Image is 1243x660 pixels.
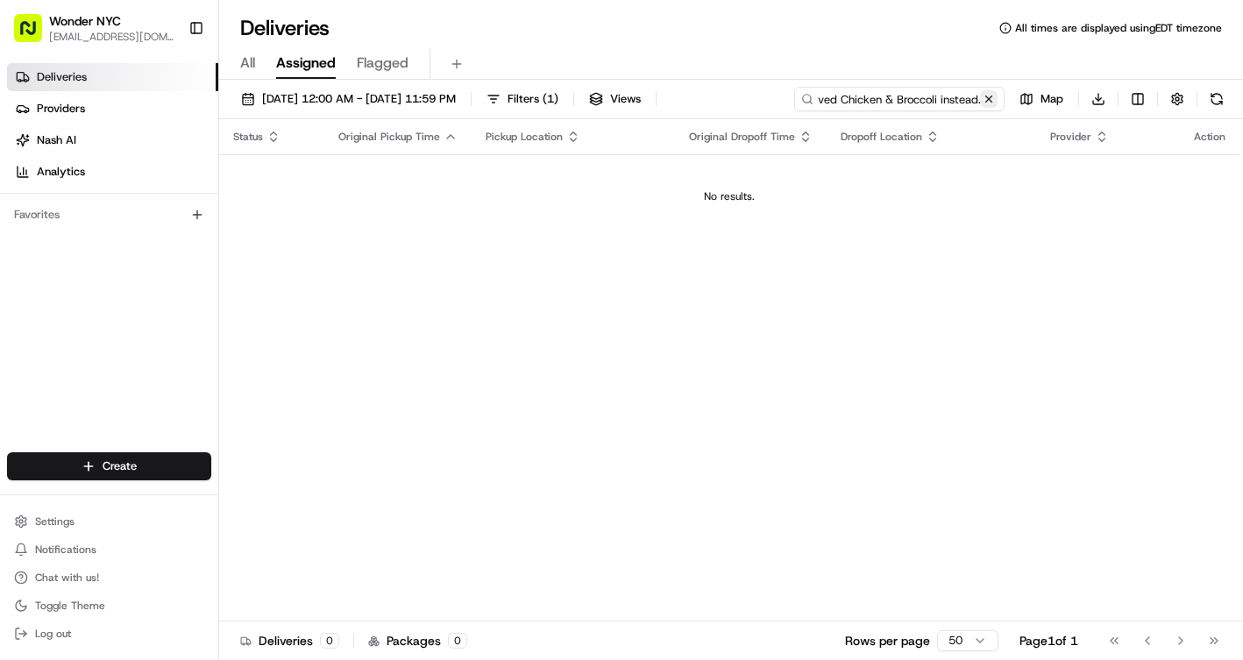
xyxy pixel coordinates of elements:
[245,319,281,333] span: [DATE]
[240,632,339,649] div: Deliveries
[236,319,242,333] span: •
[233,87,464,111] button: [DATE] 12:00 AM - [DATE] 11:59 PM
[37,167,68,199] img: 1732323095091-59ea418b-cfe3-43c8-9ae0-d0d06d6fd42c
[240,53,255,74] span: All
[543,91,558,107] span: ( 1 )
[18,228,117,242] div: Past conversations
[7,452,211,480] button: Create
[841,130,922,144] span: Dropoff Location
[233,130,263,144] span: Status
[166,392,281,409] span: API Documentation
[46,113,289,131] input: Clear
[1050,130,1091,144] span: Provider
[7,158,218,186] a: Analytics
[448,633,467,649] div: 0
[240,14,330,42] h1: Deliveries
[1015,21,1222,35] span: All times are displayed using EDT timezone
[276,53,336,74] span: Assigned
[103,458,137,474] span: Create
[37,69,87,85] span: Deliveries
[1019,632,1078,649] div: Page 1 of 1
[1012,87,1071,111] button: Map
[581,87,649,111] button: Views
[11,385,141,416] a: 📗Knowledge Base
[298,173,319,194] button: Start new chat
[7,95,218,123] a: Providers
[148,394,162,408] div: 💻
[262,91,456,107] span: [DATE] 12:00 AM - [DATE] 11:59 PM
[79,167,288,185] div: Start new chat
[236,272,242,286] span: •
[1204,87,1229,111] button: Refresh
[18,167,49,199] img: 1736555255976-a54dd68f-1ca7-489b-9aae-adbdc363a1c4
[7,509,211,534] button: Settings
[7,565,211,590] button: Chat with us!
[508,91,558,107] span: Filters
[35,320,49,334] img: 1736555255976-a54dd68f-1ca7-489b-9aae-adbdc363a1c4
[7,63,218,91] a: Deliveries
[689,130,795,144] span: Original Dropoff Time
[174,435,212,448] span: Pylon
[35,571,99,585] span: Chat with us!
[610,91,641,107] span: Views
[35,627,71,641] span: Log out
[18,70,319,98] p: Welcome 👋
[7,126,218,154] a: Nash AI
[18,394,32,408] div: 📗
[141,385,288,416] a: 💻API Documentation
[49,12,121,30] button: Wonder NYC
[320,633,339,649] div: 0
[18,255,46,283] img: Dianne Alexi Soriano
[49,30,174,44] button: [EMAIL_ADDRESS][DOMAIN_NAME]
[7,7,181,49] button: Wonder NYC[EMAIL_ADDRESS][DOMAIN_NAME]
[35,599,105,613] span: Toggle Theme
[37,132,76,148] span: Nash AI
[845,632,930,649] p: Rows per page
[54,272,232,286] span: [PERSON_NAME] [PERSON_NAME]
[7,593,211,618] button: Toggle Theme
[124,434,212,448] a: Powered byPylon
[486,130,563,144] span: Pickup Location
[7,621,211,646] button: Log out
[37,164,85,180] span: Analytics
[479,87,566,111] button: Filters(1)
[794,87,1005,111] input: Type to search
[1041,91,1063,107] span: Map
[37,101,85,117] span: Providers
[18,18,53,53] img: Nash
[272,224,319,245] button: See all
[245,272,281,286] span: [DATE]
[7,537,211,562] button: Notifications
[368,632,467,649] div: Packages
[357,53,408,74] span: Flagged
[1194,130,1225,144] div: Action
[226,189,1232,203] div: No results.
[35,273,49,287] img: 1736555255976-a54dd68f-1ca7-489b-9aae-adbdc363a1c4
[338,130,440,144] span: Original Pickup Time
[35,515,75,529] span: Settings
[7,201,211,229] div: Favorites
[79,185,241,199] div: We're available if you need us!
[54,319,232,333] span: [PERSON_NAME] [PERSON_NAME]
[18,302,46,330] img: Dianne Alexi Soriano
[35,392,134,409] span: Knowledge Base
[35,543,96,557] span: Notifications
